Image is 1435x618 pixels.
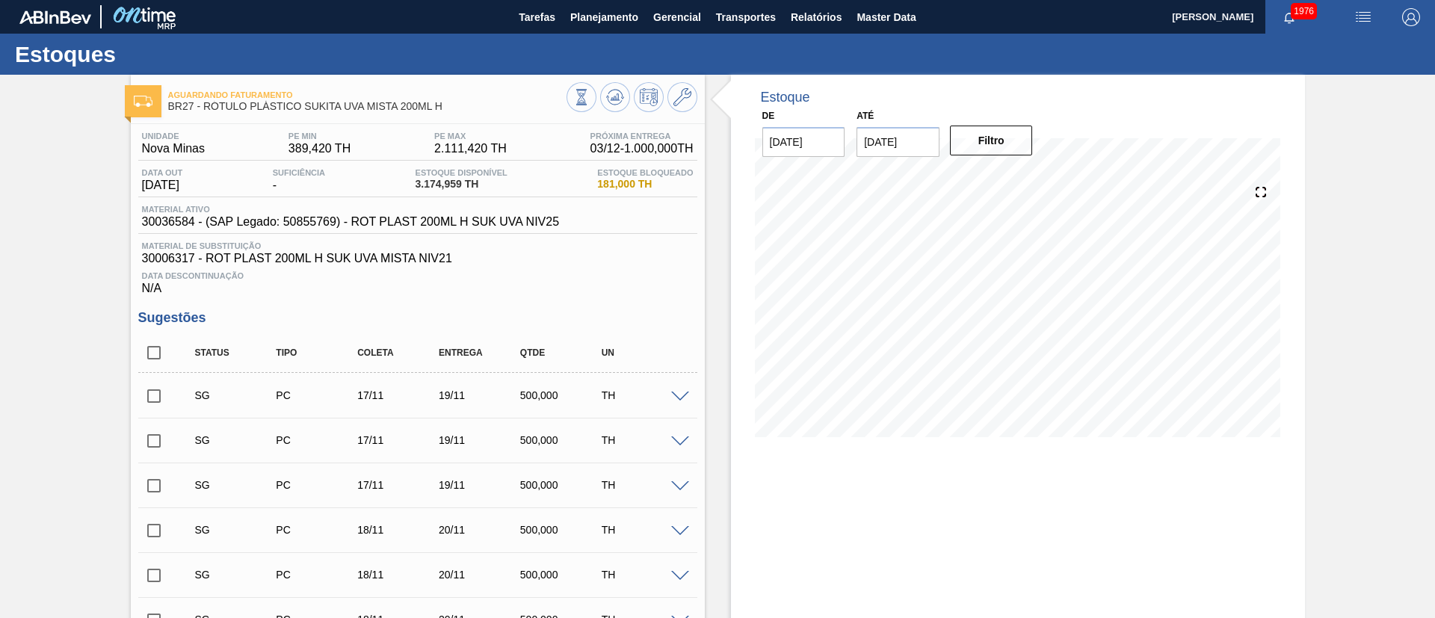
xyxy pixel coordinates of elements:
div: N/A [138,265,697,295]
h1: Estoques [15,46,280,63]
div: Sugestão Criada [191,569,282,581]
div: TH [598,479,688,491]
div: TH [598,434,688,446]
div: Pedido de Compra [272,479,362,491]
span: Próxima Entrega [590,132,694,140]
div: 18/11/2025 [354,524,444,536]
span: 2.111,420 TH [434,142,507,155]
div: TH [598,524,688,536]
div: UN [598,347,688,358]
div: Coleta [354,347,444,358]
img: TNhmsLtSVTkK8tSr43FrP2fwEKptu5GPRR3wAAAABJRU5ErkJggg== [19,10,91,24]
div: 20/11/2025 [435,524,525,536]
div: 500,000 [516,569,607,581]
span: PE MAX [434,132,507,140]
button: Atualizar Gráfico [600,82,630,112]
div: Pedido de Compra [272,569,362,581]
span: Unidade [142,132,205,140]
img: Ícone [134,96,152,107]
div: 20/11/2025 [435,569,525,581]
button: Ir ao Master Data / Geral [667,82,697,112]
span: [DATE] [142,179,183,192]
span: Estoque Bloqueado [597,168,693,177]
div: Pedido de Compra [272,434,362,446]
div: TH [598,389,688,401]
div: Qtde [516,347,607,358]
div: Sugestão Criada [191,479,282,491]
span: 30036584 - (SAP Legado: 50855769) - ROT PLAST 200ML H SUK UVA NIV25 [142,215,560,229]
span: Estoque Disponível [416,168,507,177]
span: 30006317 - ROT PLAST 200ML H SUK UVA MISTA NIV21 [142,252,694,265]
div: Sugestão Criada [191,389,282,401]
div: 500,000 [516,479,607,491]
div: 18/11/2025 [354,569,444,581]
div: Estoque [761,90,810,105]
label: De [762,111,775,121]
span: BR27 - RÓTULO PLÁSTICO SUKITA UVA MISTA 200ML H [168,101,567,112]
button: Filtro [950,126,1033,155]
span: Tarefas [519,8,555,26]
span: 181,000 TH [597,179,693,190]
span: Material ativo [142,205,560,214]
div: 17/11/2025 [354,389,444,401]
span: Relatórios [791,8,842,26]
button: Programar Estoque [634,82,664,112]
div: Status [191,347,282,358]
span: Master Data [857,8,916,26]
span: Planejamento [570,8,638,26]
img: userActions [1354,8,1372,26]
span: Material de Substituição [142,241,694,250]
span: 03/12 - 1.000,000 TH [590,142,694,155]
input: dd/mm/yyyy [762,127,845,157]
div: Sugestão Criada [191,434,282,446]
div: Tipo [272,347,362,358]
label: Até [857,111,874,121]
span: Nova Minas [142,142,205,155]
div: 500,000 [516,434,607,446]
div: 19/11/2025 [435,434,525,446]
button: Notificações [1265,7,1313,28]
span: Gerencial [653,8,701,26]
span: PE MIN [288,132,351,140]
img: Logout [1402,8,1420,26]
input: dd/mm/yyyy [857,127,939,157]
div: 500,000 [516,389,607,401]
div: Entrega [435,347,525,358]
span: Suficiência [273,168,325,177]
div: TH [598,569,688,581]
span: 3.174,959 TH [416,179,507,190]
span: Aguardando Faturamento [168,90,567,99]
span: Data out [142,168,183,177]
h3: Sugestões [138,310,697,326]
div: Pedido de Compra [272,524,362,536]
div: 17/11/2025 [354,479,444,491]
span: 1976 [1291,3,1317,19]
div: Pedido de Compra [272,389,362,401]
div: Sugestão Criada [191,524,282,536]
span: 389,420 TH [288,142,351,155]
button: Visão Geral dos Estoques [567,82,596,112]
div: 17/11/2025 [354,434,444,446]
div: - [269,168,329,192]
div: 500,000 [516,524,607,536]
div: 19/11/2025 [435,479,525,491]
span: Transportes [716,8,776,26]
span: Data Descontinuação [142,271,694,280]
div: 19/11/2025 [435,389,525,401]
